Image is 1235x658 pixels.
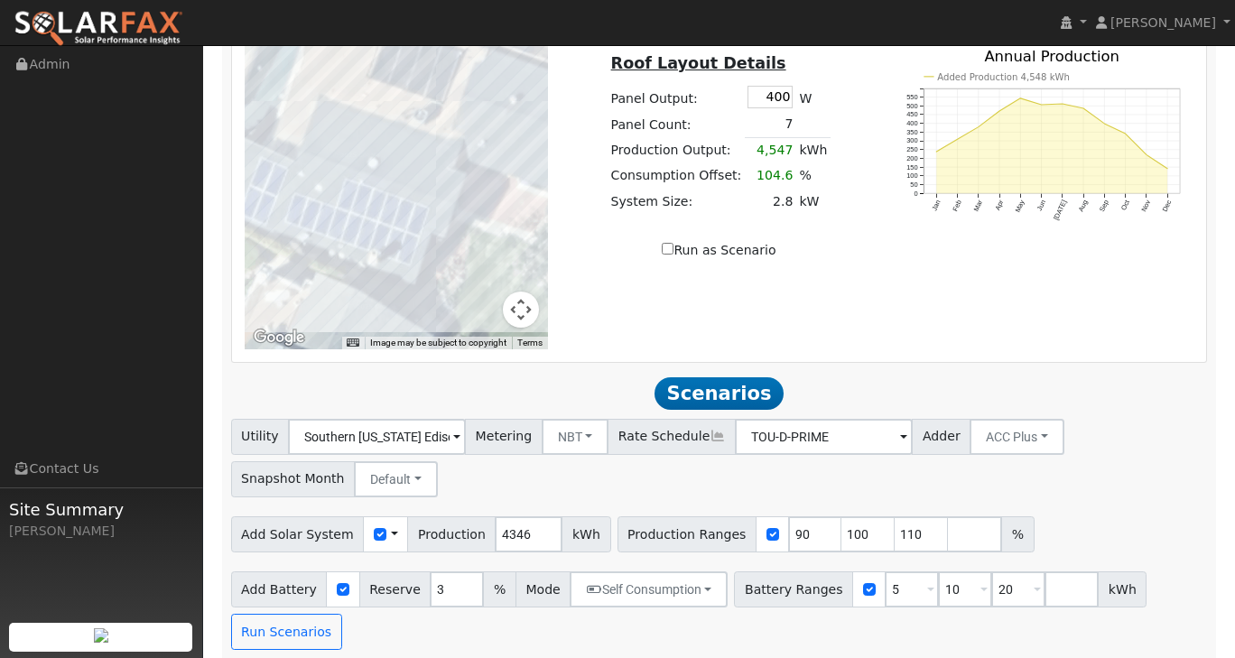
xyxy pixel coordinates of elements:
[906,163,917,171] text: 150
[912,419,970,455] span: Adder
[745,137,796,163] td: 4,547
[910,181,917,189] text: 50
[249,326,309,349] img: Google
[1161,199,1174,213] text: Dec
[359,571,432,607] span: Reserve
[1146,153,1148,156] circle: onclick=""
[1019,97,1022,99] circle: onclick=""
[611,54,786,72] u: Roof Layout Details
[935,151,938,153] circle: onclick=""
[906,145,917,153] text: 250
[503,292,539,328] button: Map camera controls
[562,516,610,552] span: kWh
[906,137,917,145] text: 300
[1001,516,1034,552] span: %
[734,571,853,607] span: Battery Ranges
[998,110,1001,113] circle: onclick=""
[231,419,290,455] span: Utility
[483,571,515,607] span: %
[972,199,985,213] text: Mar
[796,189,831,214] td: kW
[231,614,342,650] button: Run Scenarios
[1035,199,1047,212] text: Jun
[662,241,775,260] label: Run as Scenario
[465,419,543,455] span: Metering
[370,338,506,348] span: Image may be subject to copyright
[14,10,183,48] img: SolarFax
[608,137,745,163] td: Production Output:
[1140,199,1153,213] text: Nov
[906,128,917,136] text: 350
[608,112,745,138] td: Panel Count:
[951,199,963,212] text: Feb
[608,83,745,112] td: Panel Output:
[249,326,309,349] a: Open this area in Google Maps (opens a new window)
[906,110,917,118] text: 450
[9,522,193,541] div: [PERSON_NAME]
[1014,199,1026,214] text: May
[231,516,365,552] span: Add Solar System
[288,419,466,455] input: Select a Utility
[354,461,438,497] button: Default
[608,163,745,189] td: Consumption Offset:
[1103,123,1106,125] circle: onclick=""
[1040,104,1043,107] circle: onclick=""
[94,628,108,643] img: retrieve
[608,189,745,214] td: System Size:
[937,72,1070,82] text: Added Production 4,548 kWh
[515,571,571,607] span: Mode
[745,163,796,189] td: 104.6
[993,199,1005,212] text: Apr
[1098,199,1110,213] text: Sep
[906,102,917,110] text: 500
[407,516,496,552] span: Production
[906,171,917,180] text: 100
[977,125,980,128] circle: onclick=""
[970,419,1064,455] button: ACC Plus
[796,83,831,112] td: W
[608,419,736,455] span: Rate Schedule
[1166,167,1169,170] circle: onclick=""
[956,138,959,141] circle: onclick=""
[745,112,796,138] td: 7
[906,119,917,127] text: 400
[796,163,831,189] td: %
[984,48,1119,65] text: Annual Production
[662,243,673,255] input: Run as Scenario
[914,190,917,198] text: 0
[1124,133,1127,135] circle: onclick=""
[517,338,543,348] a: Terms (opens in new tab)
[231,571,328,607] span: Add Battery
[930,199,942,212] text: Jan
[1061,103,1063,106] circle: onclick=""
[745,189,796,214] td: 2.8
[655,377,784,410] span: Scenarios
[1052,199,1068,221] text: [DATE]
[9,497,193,522] span: Site Summary
[617,516,757,552] span: Production Ranges
[735,419,913,455] input: Select a Rate Schedule
[796,137,831,163] td: kWh
[570,571,728,607] button: Self Consumption
[1077,199,1090,213] text: Aug
[906,93,917,101] text: 550
[1082,107,1085,110] circle: onclick=""
[542,419,609,455] button: NBT
[906,154,917,162] text: 200
[231,461,356,497] span: Snapshot Month
[1110,15,1216,30] span: [PERSON_NAME]
[1098,571,1147,607] span: kWh
[1119,198,1131,211] text: Oct
[347,337,359,349] button: Keyboard shortcuts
